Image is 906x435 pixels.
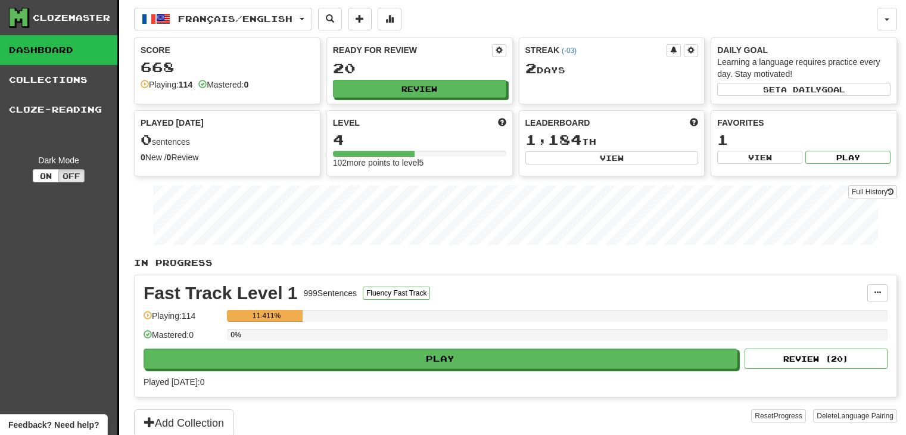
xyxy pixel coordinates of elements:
button: On [33,169,59,182]
span: Progress [774,412,802,420]
span: a daily [781,85,821,94]
div: Daily Goal [717,44,891,56]
button: ResetProgress [751,409,805,422]
button: Add sentence to collection [348,8,372,30]
a: Full History [848,185,897,198]
button: View [717,151,802,164]
button: Review [333,80,506,98]
div: Fast Track Level 1 [144,284,298,302]
div: 668 [141,60,314,74]
button: Seta dailygoal [717,83,891,96]
div: 20 [333,61,506,76]
button: View [525,151,699,164]
span: Score more points to level up [498,117,506,129]
div: Day s [525,61,699,76]
div: New / Review [141,151,314,163]
div: 11.411% [231,310,302,322]
span: Open feedback widget [8,419,99,431]
div: Score [141,44,314,56]
strong: 114 [179,80,192,89]
div: Playing: 114 [144,310,221,330]
div: Dark Mode [9,154,108,166]
strong: 0 [141,153,145,162]
div: Favorites [717,117,891,129]
div: th [525,132,699,148]
button: Fluency Fast Track [363,287,430,300]
p: In Progress [134,257,897,269]
span: Language Pairing [837,412,893,420]
div: Ready for Review [333,44,492,56]
div: Learning a language requires practice every day. Stay motivated! [717,56,891,80]
button: Play [805,151,891,164]
button: Search sentences [318,8,342,30]
span: 0 [141,131,152,148]
button: Play [144,349,737,369]
span: Français / English [178,14,292,24]
a: (-03) [562,46,577,55]
button: DeleteLanguage Pairing [813,409,897,422]
span: Level [333,117,360,129]
div: 102 more points to level 5 [333,157,506,169]
strong: 0 [244,80,248,89]
div: 1 [717,132,891,147]
button: More stats [378,8,401,30]
div: Playing: [141,79,192,91]
button: Français/English [134,8,312,30]
div: Clozemaster [33,12,110,24]
span: Leaderboard [525,117,590,129]
div: Streak [525,44,667,56]
span: Played [DATE] [141,117,204,129]
button: Review (20) [745,349,888,369]
span: Played [DATE]: 0 [144,377,204,387]
button: Off [58,169,85,182]
span: 1,184 [525,131,582,148]
span: 2 [525,60,537,76]
div: 999 Sentences [304,287,357,299]
div: 4 [333,132,506,147]
span: This week in points, UTC [690,117,698,129]
strong: 0 [167,153,172,162]
div: Mastered: 0 [144,329,221,349]
div: Mastered: [198,79,248,91]
div: sentences [141,132,314,148]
